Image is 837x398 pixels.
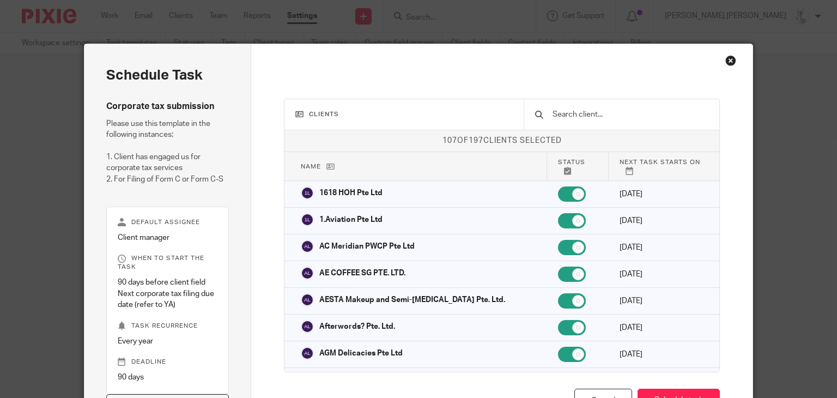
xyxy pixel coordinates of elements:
p: [DATE] [620,242,703,253]
p: Please use this template in the following instances: 1. Client has engaged us for corporate tax s... [106,118,229,185]
h4: Corporate tax submission [106,101,229,112]
p: [DATE] [620,296,703,306]
p: 90 days before client field Next corporate tax filing due date (refer to YA) [118,277,218,310]
p: [DATE] [620,349,703,360]
p: of clients selected [284,135,719,146]
p: Task recurrence [118,322,218,330]
p: Name [301,162,536,171]
p: When to start the task [118,254,218,272]
p: Every year [118,336,218,347]
p: [DATE] [620,189,703,200]
h3: Clients [295,110,513,119]
img: svg%3E [301,186,314,200]
p: AGM Delicacies Pte Ltd [319,348,403,359]
input: Search client... [551,108,709,120]
p: Afterwords? Pte. Ltd. [319,321,395,332]
p: 90 days [118,372,218,383]
p: Deadline [118,358,218,366]
p: 1618 HOH Pte Ltd [319,188,383,198]
p: 1.Aviation Pte Ltd [319,214,383,225]
h2: Schedule task [106,66,229,85]
img: svg%3E [301,347,314,360]
span: 107 [442,137,457,144]
p: [DATE] [620,322,703,333]
p: AE COFFEE SG PTE. LTD. [319,268,405,279]
img: svg%3E [301,267,314,280]
p: [DATE] [620,269,703,280]
p: AC Meridian PWCP Pte Ltd [319,241,415,252]
img: svg%3E [301,240,314,253]
img: svg%3E [301,213,314,226]
p: Status [558,158,597,175]
span: 197 [469,137,483,144]
p: AESTA Makeup and Semi-[MEDICAL_DATA] Pte. Ltd. [319,294,505,305]
p: Default assignee [118,218,218,227]
p: Client manager [118,232,218,243]
div: Close this dialog window [725,55,736,66]
img: svg%3E [301,320,314,333]
img: svg%3E [301,293,314,306]
p: Next task starts on [620,158,703,175]
p: [DATE] [620,215,703,226]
